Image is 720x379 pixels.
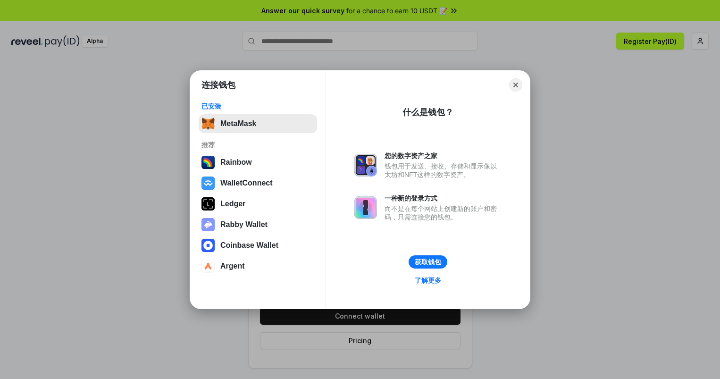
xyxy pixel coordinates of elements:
div: 已安装 [201,102,314,110]
h1: 连接钱包 [201,79,235,91]
button: Rainbow [199,153,317,172]
div: Rainbow [220,158,252,167]
img: svg+xml,%3Csvg%20width%3D%22120%22%20height%3D%22120%22%20viewBox%3D%220%200%20120%20120%22%20fil... [201,156,215,169]
div: 什么是钱包？ [402,107,453,118]
img: svg+xml,%3Csvg%20width%3D%2228%22%20height%3D%2228%22%20viewBox%3D%220%200%2028%2028%22%20fill%3D... [201,260,215,273]
div: 钱包用于发送、接收、存储和显示像以太坊和NFT这样的数字资产。 [385,162,502,179]
img: svg+xml,%3Csvg%20xmlns%3D%22http%3A%2F%2Fwww.w3.org%2F2000%2Fsvg%22%20fill%3D%22none%22%20viewBox... [354,154,377,177]
img: svg+xml,%3Csvg%20width%3D%2228%22%20height%3D%2228%22%20viewBox%3D%220%200%2028%2028%22%20fill%3D... [201,177,215,190]
div: Rabby Wallet [220,220,268,229]
div: 推荐 [201,141,314,149]
button: Close [509,78,522,92]
button: MetaMask [199,114,317,133]
button: Argent [199,257,317,276]
button: Ledger [199,194,317,213]
button: 获取钱包 [409,255,447,269]
button: Coinbase Wallet [199,236,317,255]
div: Ledger [220,200,245,208]
div: WalletConnect [220,179,273,187]
div: 了解更多 [415,276,441,285]
div: Coinbase Wallet [220,241,278,250]
div: 一种新的登录方式 [385,194,502,202]
div: 而不是在每个网站上创建新的账户和密码，只需连接您的钱包。 [385,204,502,221]
img: svg+xml,%3Csvg%20xmlns%3D%22http%3A%2F%2Fwww.w3.org%2F2000%2Fsvg%22%20width%3D%2228%22%20height%3... [201,197,215,211]
div: 您的数字资产之家 [385,152,502,160]
img: svg+xml,%3Csvg%20xmlns%3D%22http%3A%2F%2Fwww.w3.org%2F2000%2Fsvg%22%20fill%3D%22none%22%20viewBox... [201,218,215,231]
a: 了解更多 [409,274,447,286]
img: svg+xml,%3Csvg%20fill%3D%22none%22%20height%3D%2233%22%20viewBox%3D%220%200%2035%2033%22%20width%... [201,117,215,130]
div: Argent [220,262,245,270]
div: MetaMask [220,119,256,128]
button: WalletConnect [199,174,317,193]
div: 获取钱包 [415,258,441,266]
img: svg+xml,%3Csvg%20width%3D%2228%22%20height%3D%2228%22%20viewBox%3D%220%200%2028%2028%22%20fill%3D... [201,239,215,252]
img: svg+xml,%3Csvg%20xmlns%3D%22http%3A%2F%2Fwww.w3.org%2F2000%2Fsvg%22%20fill%3D%22none%22%20viewBox... [354,196,377,219]
button: Rabby Wallet [199,215,317,234]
